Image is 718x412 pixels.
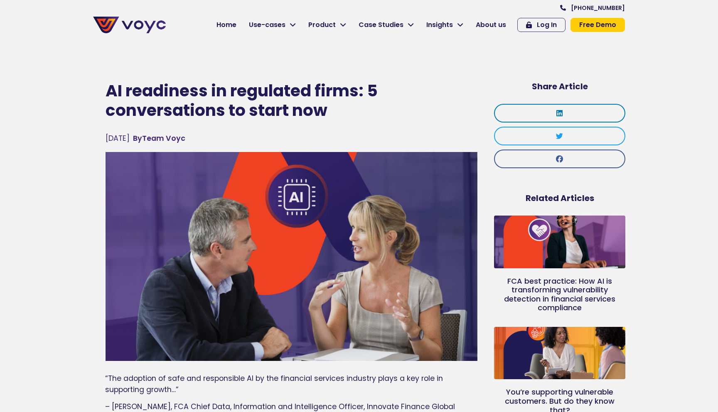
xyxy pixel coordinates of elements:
span: Home [216,20,236,30]
time: [DATE] [106,133,130,143]
h5: Related Articles [494,193,625,203]
span: By [133,133,142,143]
a: Free Demo [570,18,625,32]
div: Share on facebook [494,150,625,168]
a: Home [210,17,243,33]
span: Product [308,20,336,30]
div: Share on linkedin [494,104,625,123]
span: “The adoption of safe and responsible AI by the financial services industry plays a key role in s... [105,373,443,394]
a: About us [470,17,512,33]
a: woman talking to another woman in a therapy session [494,327,625,380]
span: Use-cases [249,20,285,30]
a: FCA best practice: How AI is transforming vulnerability detection in financial services compliance [504,276,615,313]
span: About us [476,20,506,30]
img: voyc-full-logo [93,17,166,33]
a: Log In [517,18,566,32]
a: Insights [420,17,470,33]
a: Use-cases [243,17,302,33]
span: Team Voyc [133,133,185,144]
span: Log In [537,22,557,28]
a: ByTeam Voyc [133,133,185,144]
span: [PHONE_NUMBER] [571,5,625,11]
img: woman talking to another woman in a therapy session [493,316,626,390]
a: [PHONE_NUMBER] [560,5,625,11]
span: Insights [426,20,453,30]
div: Share on twitter [494,127,625,145]
h5: Share Article [494,81,625,91]
span: Free Demo [579,22,616,28]
h1: AI readiness in regulated firms: 5 conversations to start now [106,81,477,120]
a: Product [302,17,352,33]
a: Case Studies [352,17,420,33]
span: Case Studies [359,20,403,30]
img: man and woman having a formal conversation at the office [106,152,477,361]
